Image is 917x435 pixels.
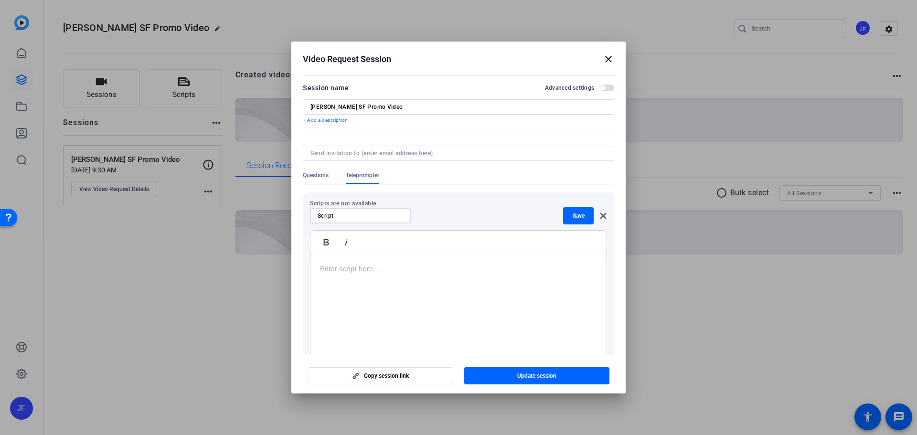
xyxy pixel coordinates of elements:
[517,372,556,380] span: Update session
[603,53,614,65] mat-icon: close
[545,84,594,92] h2: Advanced settings
[308,367,453,384] button: Copy session link
[303,82,349,94] div: Session name
[303,171,329,179] span: Questions
[364,372,409,380] span: Copy session link
[464,367,610,384] button: Update session
[317,233,335,252] button: Bold (Ctrl+B)
[346,171,379,179] span: Teleprompter
[337,233,355,252] button: Italic (Ctrl+I)
[563,207,594,224] button: Save
[303,117,614,124] p: + Add a description
[310,149,603,157] input: Send invitation to (enter email address here)
[573,212,585,220] span: Save
[310,103,607,111] input: Enter Session Name
[303,53,614,65] div: Video Request Session
[310,200,607,207] p: Scripts are not available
